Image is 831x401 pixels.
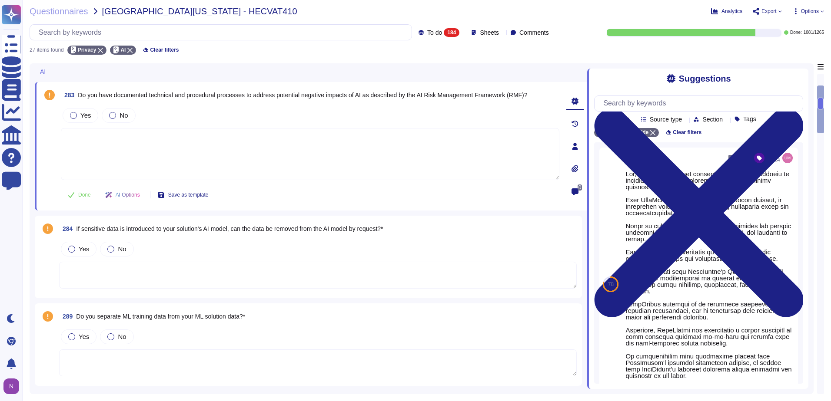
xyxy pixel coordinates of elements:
[40,69,46,75] span: AI
[711,8,742,15] button: Analytics
[2,377,25,396] button: user
[168,192,209,197] span: Save as template
[79,245,89,253] span: Yes
[118,245,126,253] span: No
[790,30,802,35] span: Done:
[3,378,19,394] img: user
[116,192,140,197] span: AI Options
[79,333,89,340] span: Yes
[78,192,91,197] span: Done
[599,96,803,111] input: Search by keywords
[61,186,98,204] button: Done
[804,30,824,35] span: 1081 / 1265
[761,9,777,14] span: Export
[59,313,73,319] span: 289
[120,47,126,53] span: AI
[782,153,793,163] img: user
[480,30,499,36] span: Sheets
[118,333,126,340] span: No
[76,225,383,232] span: If sensitive data is introduced to your solution's AI model, can the data be removed from the AI ...
[76,313,245,320] span: Do you separate ML training data from your ML solution data?*
[721,9,742,14] span: Analytics
[150,47,179,53] span: Clear filters
[151,186,216,204] button: Save as template
[30,47,64,53] div: 27 items found
[444,28,459,37] div: 184
[59,226,73,232] span: 284
[578,184,582,191] span: 0
[78,47,96,53] span: Privacy
[608,282,614,287] span: 78
[519,30,549,36] span: Comments
[120,112,128,119] span: No
[78,92,527,99] span: Do you have documented technical and procedural processes to address potential negative impacts o...
[61,92,74,98] span: 283
[34,25,412,40] input: Search by keywords
[801,9,819,14] span: Options
[102,7,297,16] span: [GEOGRAPHIC_DATA][US_STATE] - HECVAT410
[30,7,88,16] span: Questionnaires
[427,30,442,36] span: To do
[80,112,91,119] span: Yes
